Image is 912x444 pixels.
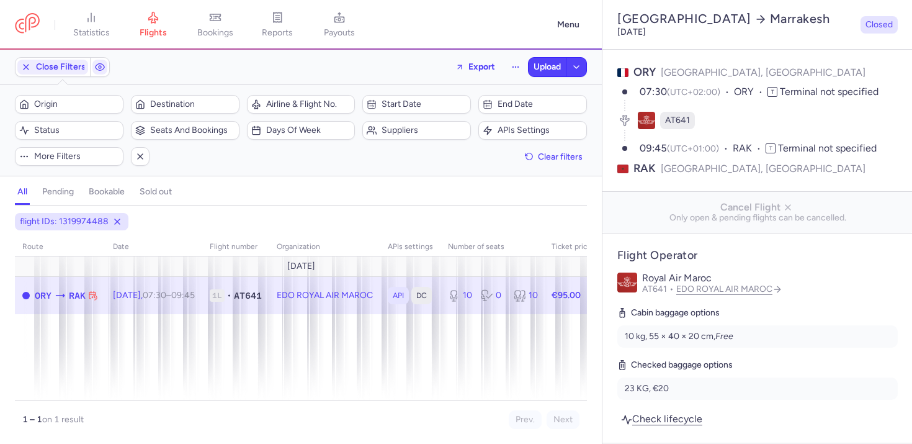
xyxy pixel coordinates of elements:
span: Terminal not specified [780,86,878,97]
span: Origin [34,99,119,109]
div: 10 kg, 55 × 40 × 20 cm, [625,330,890,343]
button: Upload [529,58,566,76]
h4: all [17,186,27,197]
button: Days of week [247,121,355,140]
span: API [393,289,404,302]
h4: Flight Operator [617,248,898,263]
i: Free [715,331,733,342]
li: 23 KG, €20 [617,378,898,400]
strong: 1 – 1 [22,414,42,425]
time: 07:30 [143,290,166,301]
span: statistics [73,27,110,39]
span: Closed [865,19,893,31]
span: More filters [34,152,119,161]
div: 10 [514,289,537,302]
span: Status [34,125,119,135]
span: Destination [150,99,235,109]
button: Close Filters [16,58,90,76]
span: Airline & Flight No. [266,99,351,109]
h4: bookable [89,186,125,197]
button: Suppliers [362,121,471,140]
span: Days of week [266,125,351,135]
span: ORY [35,289,51,302]
span: Terminal not specified [778,142,877,154]
span: APIs settings [498,125,583,135]
span: flight IDs: 1319974488 [20,215,109,228]
button: Seats and bookings [131,121,239,140]
span: AT641 [234,289,262,302]
th: date [105,238,202,256]
strong: €95.00 [552,290,581,301]
time: 07:30 [640,86,667,97]
time: [DATE] [617,27,646,37]
span: payouts [324,27,355,39]
th: Flight number [202,238,269,256]
span: ORY [633,65,656,79]
span: [GEOGRAPHIC_DATA], [GEOGRAPHIC_DATA] [661,66,865,78]
button: Export [447,57,503,77]
th: organization [269,238,380,256]
img: Royal Air Maroc logo [617,273,637,292]
span: 1L [210,289,225,302]
h4: pending [42,186,74,197]
p: Royal Air Maroc [642,273,898,284]
th: route [15,238,105,256]
span: (UTC+01:00) [667,143,719,154]
a: bookings [184,11,246,39]
button: APIs settings [478,121,587,140]
span: reports [262,27,293,39]
span: Only open & pending flights can be cancelled. [612,213,903,223]
button: Next [547,410,579,429]
span: End date [498,99,583,109]
td: EDO ROYAL AIR MAROC [269,276,380,314]
div: 10 [448,289,471,302]
button: Clear filters [521,147,587,166]
button: Prev. [509,410,542,429]
button: More filters [15,147,123,166]
span: bookings [197,27,233,39]
span: Clear filters [538,152,583,161]
a: statistics [60,11,122,39]
span: Seats and bookings [150,125,235,135]
span: [DATE] [287,261,315,271]
span: RAK [69,289,86,302]
div: 0 [481,289,504,302]
h5: Checked baggage options [617,358,898,373]
span: [GEOGRAPHIC_DATA], [GEOGRAPHIC_DATA] [661,161,865,176]
span: RAK [733,142,766,156]
span: Export [468,62,495,71]
figure: AT airline logo [638,112,655,129]
span: RAK [633,161,656,176]
span: • [227,289,231,302]
span: AT641 [642,284,676,294]
time: 09:45 [171,290,195,301]
a: EDO ROYAL AIR MAROC [676,284,782,294]
button: Status [15,121,123,140]
span: [DATE], [113,290,195,301]
button: End date [478,95,587,114]
h4: sold out [140,186,172,197]
a: flights [122,11,184,39]
span: Upload [534,62,561,72]
span: flights [140,27,167,39]
a: CitizenPlane red outlined logo [15,13,40,36]
span: DC [416,289,427,302]
span: Suppliers [382,125,467,135]
button: Destination [131,95,239,114]
a: reports [246,11,308,39]
a: Check lifecycle [617,410,706,427]
span: ORY [734,85,767,99]
span: T [766,143,776,153]
time: 09:45 [640,142,667,154]
button: Origin [15,95,123,114]
span: T [767,87,777,97]
button: Menu [550,13,587,37]
button: Airline & Flight No. [247,95,355,114]
th: number of seats [440,238,544,256]
span: on 1 result [42,414,84,425]
span: – [143,290,195,301]
button: Start date [362,95,471,114]
th: Ticket price [544,238,599,256]
h2: [GEOGRAPHIC_DATA] Marrakesh [617,11,856,27]
a: payouts [308,11,370,39]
